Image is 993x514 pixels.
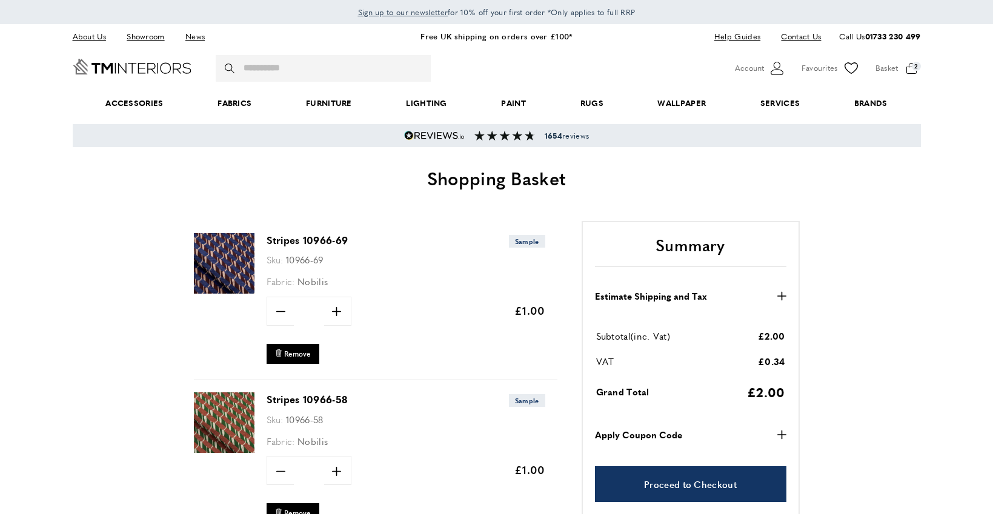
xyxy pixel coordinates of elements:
span: Subtotal [596,329,631,342]
a: Brands [827,85,914,122]
span: Remove [284,349,311,359]
a: About Us [73,28,115,45]
h2: Summary [595,234,786,267]
span: Nobilis [297,275,328,288]
a: Wallpaper [631,85,733,122]
a: Sign up to our newsletter [358,6,448,18]
span: Fabric: [267,275,295,288]
span: Favourites [802,62,838,74]
span: £2.00 [758,329,785,342]
span: Sample [509,235,545,248]
a: Fabrics [190,85,279,122]
button: Remove Stripes 10966-69 [267,344,319,364]
a: Lighting [379,85,474,122]
a: News [176,28,214,45]
img: Stripes 10966-69 [194,233,254,294]
span: £2.00 [747,383,785,401]
strong: Estimate Shipping and Tax [595,289,707,303]
span: 10966-58 [286,413,323,426]
span: Fabric: [267,435,295,447]
a: Stripes 10966-58 [267,392,348,406]
a: Help Guides [705,28,769,45]
strong: Apply Coupon Code [595,427,682,442]
span: reviews [545,131,589,140]
a: Rugs [553,85,631,122]
span: 10966-69 [286,253,323,266]
span: Grand Total [596,385,649,398]
a: Paint [474,85,553,122]
span: Account [735,62,764,74]
a: Services [733,85,827,122]
img: Reviews.io 5 stars [404,131,465,140]
a: Stripes 10966-69 [194,285,254,295]
a: Stripes 10966-58 [194,444,254,455]
button: Estimate Shipping and Tax [595,289,786,303]
a: Free UK shipping on orders over £100* [420,30,572,42]
span: £1.00 [514,462,545,477]
span: Accessories [78,85,190,122]
a: Favourites [802,59,860,77]
span: Sku: [267,253,284,266]
button: Search [225,55,237,82]
span: Sku: [267,413,284,426]
a: Proceed to Checkout [595,466,786,502]
span: Sign up to our newsletter [358,7,448,18]
a: 01733 230 499 [865,30,921,42]
img: Reviews section [474,131,535,140]
p: Call Us [839,30,920,43]
button: Apply Coupon Code [595,427,786,442]
a: Contact Us [772,28,821,45]
span: Sample [509,394,545,407]
span: for 10% off your first order *Only applies to full RRP [358,7,636,18]
strong: 1654 [545,130,562,141]
button: Customer Account [735,59,786,77]
span: £0.34 [758,355,785,367]
a: Furniture [279,85,379,122]
span: (inc. Vat) [631,329,670,342]
span: VAT [596,355,614,367]
span: Shopping Basket [427,165,566,191]
span: £1.00 [514,303,545,318]
img: Stripes 10966-58 [194,392,254,453]
a: Stripes 10966-69 [267,233,348,247]
span: Nobilis [297,435,328,447]
a: Go to Home page [73,59,191,74]
a: Showroom [118,28,173,45]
